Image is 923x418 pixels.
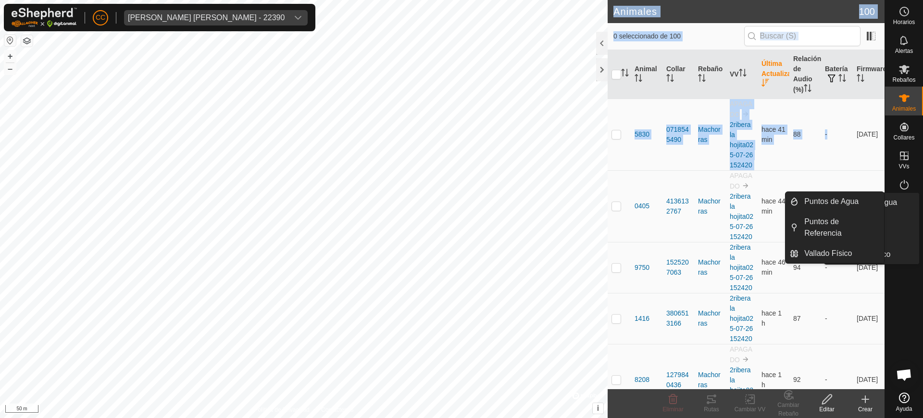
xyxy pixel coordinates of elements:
[895,48,913,54] span: Alertas
[635,375,649,385] span: 8208
[821,242,853,293] td: -
[4,35,16,46] button: Restablecer Mapa
[853,50,885,99] th: Firmware
[808,405,846,414] div: Editar
[288,10,308,25] div: dropdown trigger
[694,50,726,99] th: Rebaño
[666,257,690,278] div: 1525207063
[804,216,878,239] span: Puntos de Referencia
[761,126,786,143] span: 3 oct 2025, 15:50
[731,405,769,414] div: Cambiar VV
[635,314,649,324] span: 1416
[786,212,884,243] li: Puntos de Referencia
[821,170,853,242] td: -
[698,257,722,278] div: Machorras
[853,99,885,170] td: [DATE]
[804,248,852,259] span: Vallado Físico
[798,212,884,243] a: Puntos de Referencia
[804,86,811,93] p-sorticon: Activar para ordenar
[761,258,786,276] span: 3 oct 2025, 15:45
[853,293,885,344] td: [DATE]
[786,192,884,211] li: Puntos de Agua
[798,244,884,263] a: Vallado Físico
[730,243,753,291] a: 2ribera la hojita025-07-26 152420
[726,50,758,99] th: VV
[4,63,16,75] button: –
[96,13,105,23] span: CC
[821,293,853,344] td: -
[621,70,629,78] p-sorticon: Activar para ordenar
[613,6,859,17] h2: Animales
[666,308,690,329] div: 3806513166
[635,76,642,83] p-sorticon: Activar para ordenar
[666,370,690,390] div: 1279840436
[761,80,769,88] p-sorticon: Activar para ordenar
[730,294,753,342] a: 2ribera la hojita025-07-26 152420
[730,172,752,190] span: APAGADO
[793,376,801,383] span: 92
[857,76,864,83] p-sorticon: Activar para ordenar
[21,35,33,47] button: Capas del Mapa
[698,125,722,145] div: Machorras
[698,308,722,329] div: Machorras
[730,345,752,364] span: APAGADO
[730,366,753,414] a: 2ribera la hojita025-07-26 152420
[885,389,923,416] a: Ayuda
[853,242,885,293] td: [DATE]
[843,249,890,260] span: Vallado Físico
[744,26,861,46] input: Buscar (S)
[597,404,599,412] span: i
[124,10,288,25] span: Jose Ramon Tejedor Montero - 22390
[12,8,77,27] img: Logo Gallagher
[730,192,753,241] a: 2ribera la hojita025-07-26 152420
[761,309,782,327] span: 3 oct 2025, 15:27
[698,76,706,83] p-sorticon: Activar para ordenar
[793,315,801,322] span: 87
[635,263,649,273] span: 9750
[635,201,649,211] span: 0405
[730,121,753,169] a: 2ribera la hojita025-07-26 152420
[892,106,916,112] span: Animales
[793,264,801,271] span: 94
[821,99,853,170] td: -
[666,196,690,216] div: 4136132767
[739,70,747,78] p-sorticon: Activar para ordenar
[892,77,915,83] span: Rebaños
[254,405,310,414] a: Política de Privacidad
[128,14,285,22] div: [PERSON_NAME] [PERSON_NAME] - 22390
[761,197,786,215] span: 3 oct 2025, 15:47
[4,51,16,62] button: +
[631,50,662,99] th: Animal
[898,164,909,169] span: VVs
[789,50,821,99] th: Relación de Audio (%)
[804,196,859,207] span: Puntos de Agua
[896,406,912,412] span: Ayuda
[613,31,744,41] span: 0 seleccionado de 100
[666,76,674,83] p-sorticon: Activar para ordenar
[593,403,603,414] button: i
[321,405,353,414] a: Contáctenos
[730,100,752,118] span: APAGADO
[742,182,749,190] img: hasta
[692,405,731,414] div: Rutas
[893,135,914,140] span: Collares
[761,371,782,389] span: 3 oct 2025, 15:18
[769,401,808,418] div: Cambiar Rebaño
[786,244,884,263] li: Vallado Físico
[742,355,749,363] img: hasta
[635,129,649,139] span: 5830
[666,125,690,145] div: 0718545490
[698,370,722,390] div: Machorras
[821,50,853,99] th: Batería
[838,76,846,83] p-sorticon: Activar para ordenar
[853,344,885,416] td: [DATE]
[662,50,694,99] th: Collar
[758,50,789,99] th: Última Actualización
[893,19,915,25] span: Horarios
[698,196,722,216] div: Machorras
[821,344,853,416] td: -
[662,406,683,413] span: Eliminar
[798,192,884,211] a: Puntos de Agua
[793,130,801,138] span: 88
[742,110,749,118] img: hasta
